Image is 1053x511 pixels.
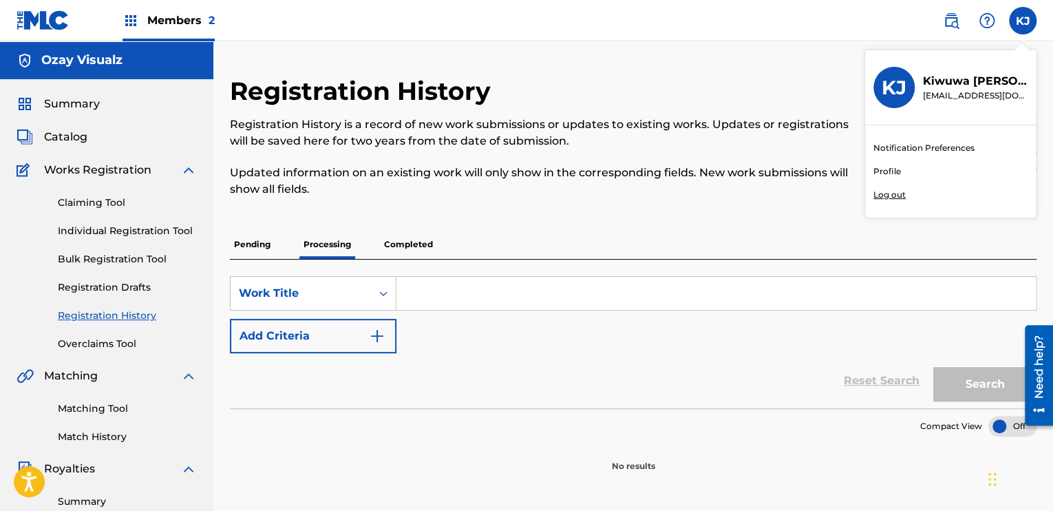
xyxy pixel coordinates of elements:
iframe: Resource Center [1014,320,1053,430]
p: Kiwuwa Joseph [923,73,1028,90]
div: User Menu [1009,7,1036,34]
p: Log out [873,189,906,201]
span: Works Registration [44,162,151,178]
img: expand [180,461,197,477]
img: Top Rightsholders [123,12,139,29]
p: Registration History is a record of new work submissions or updates to existing works. Updates or... [230,116,851,149]
button: Add Criteria [230,319,396,353]
a: CatalogCatalog [17,129,87,145]
h2: Registration History [230,76,498,107]
a: SummarySummary [17,96,100,112]
a: Public Search [937,7,965,34]
img: Royalties [17,461,33,477]
a: Individual Registration Tool [58,224,197,238]
span: Members [147,12,215,28]
img: Catalog [17,129,33,145]
span: Summary [44,96,100,112]
p: Completed [380,230,437,259]
a: Notification Preferences [873,142,975,154]
img: Matching [17,368,34,384]
span: 2 [209,14,215,27]
img: 9d2ae6d4665cec9f34b9.svg [369,328,385,344]
a: Bulk Registration Tool [58,252,197,267]
span: Compact View [920,420,982,432]
h3: KJ [882,76,906,100]
p: Pending [230,230,275,259]
div: Help [973,7,1001,34]
img: Accounts [17,52,33,69]
img: expand [180,368,197,384]
span: Catalog [44,129,87,145]
form: Search Form [230,276,1036,408]
a: Profile [873,165,901,178]
div: Work Title [239,285,363,302]
p: ozayvisualz@gmail.com [923,90,1028,102]
img: search [943,12,959,29]
p: Processing [299,230,355,259]
img: MLC Logo [17,10,70,30]
a: Registration History [58,309,197,323]
a: Match History [58,430,197,444]
img: expand [180,162,197,178]
div: Drag [988,459,997,500]
a: Matching Tool [58,401,197,416]
h5: Ozay Visualz [41,52,123,68]
a: Registration Drafts [58,280,197,295]
p: No results [612,444,655,472]
a: Overclaims Tool [58,337,197,351]
p: Updated information on an existing work will only show in the corresponding fields. New work subm... [230,165,851,198]
iframe: Chat Widget [984,445,1053,511]
span: Royalties [44,461,95,477]
a: Claiming Tool [58,196,197,210]
img: Works Registration [17,162,34,178]
a: Summary [58,494,197,509]
img: Summary [17,96,33,112]
span: Matching [44,368,98,384]
img: help [979,12,995,29]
